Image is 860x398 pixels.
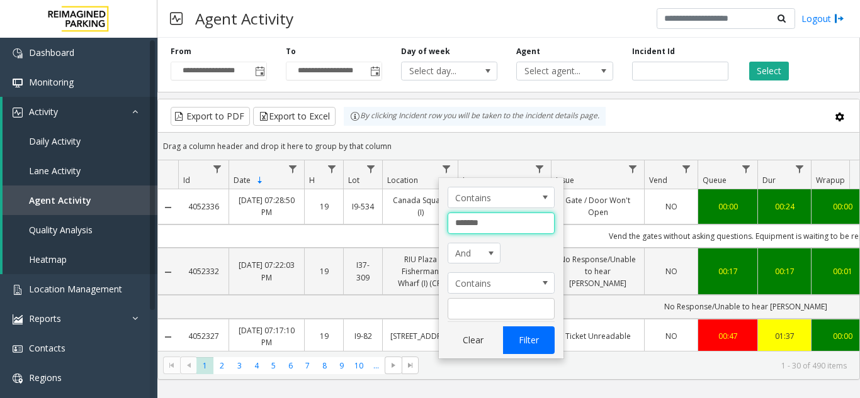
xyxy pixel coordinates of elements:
[766,201,803,213] a: 00:24
[29,253,67,265] span: Heatmap
[3,126,157,156] a: Daily Activity
[348,175,359,185] span: Lot
[559,194,637,218] a: Gate / Door Won't Open
[503,326,555,354] button: Filter
[13,285,23,295] img: 'icon'
[13,314,23,324] img: 'icon'
[801,12,844,25] a: Logout
[632,46,675,57] label: Incident Id
[448,243,501,264] span: Location Filter Logic
[158,332,178,342] a: Collapse Details
[29,372,62,384] span: Regions
[749,62,789,80] button: Select
[29,194,91,206] span: Agent Activity
[3,97,157,126] a: Activity
[665,201,677,212] span: NO
[158,202,178,213] a: Collapse Details
[766,330,803,342] a: 01:37
[706,201,750,213] div: 00:00
[13,78,23,88] img: 'icon'
[286,46,296,57] label: To
[652,201,690,213] a: NO
[402,62,478,80] span: Select day...
[448,326,499,354] button: Clear
[255,175,265,185] span: Sortable
[766,265,803,277] div: 00:17
[388,360,399,370] span: Go to the next page
[285,160,302,177] a: Date Filter Menu
[196,357,213,374] span: Page 1
[13,373,23,384] img: 'icon'
[13,48,23,58] img: 'icon'
[834,12,844,25] img: logout
[678,160,695,177] a: Vend Filter Menu
[171,46,191,57] label: From
[158,267,178,277] a: Collapse Details
[213,357,230,374] span: Page 2
[390,194,450,218] a: Canada Square (I)
[556,175,574,185] span: Issue
[29,342,65,354] span: Contacts
[324,160,341,177] a: H Filter Menu
[29,312,61,324] span: Reports
[390,253,450,290] a: RIU Plaza Fisherman Wharf (I) (CP)
[253,107,336,126] button: Export to Excel
[516,46,540,57] label: Agent
[351,201,375,213] a: I9-534
[706,265,750,277] a: 00:17
[401,46,450,57] label: Day of week
[183,175,190,185] span: Id
[309,175,315,185] span: H
[448,187,533,207] span: Contains
[387,175,418,185] span: Location
[248,357,265,374] span: Page 4
[625,160,642,177] a: Issue Filter Menu
[29,283,122,295] span: Location Management
[390,330,450,342] a: [STREET_ADDRESS]
[344,107,606,126] div: By clicking Incident row you will be taken to the incident details page.
[282,357,299,374] span: Page 6
[158,135,859,157] div: Drag a column header and drop it here to group by that column
[816,175,845,185] span: Wrapup
[463,175,480,185] span: Lane
[3,185,157,215] a: Agent Activity
[312,330,336,342] a: 19
[438,160,455,177] a: Location Filter Menu
[448,187,555,208] span: Location Filter Operators
[171,107,250,126] button: Export to PDF
[316,357,333,374] span: Page 8
[13,108,23,118] img: 'icon'
[368,62,382,80] span: Toggle popup
[231,357,248,374] span: Page 3
[158,160,859,351] div: Data table
[559,330,637,342] a: Ticket Unreadable
[29,47,74,58] span: Dashboard
[234,175,251,185] span: Date
[3,245,157,274] a: Heatmap
[265,357,282,374] span: Page 5
[312,265,336,277] a: 19
[237,324,297,348] a: [DATE] 07:17:10 PM
[652,265,690,277] a: NO
[652,330,690,342] a: NO
[517,62,593,80] span: Select agent...
[350,111,360,121] img: infoIcon.svg
[299,357,316,374] span: Page 7
[649,175,667,185] span: Vend
[762,175,776,185] span: Dur
[186,330,221,342] a: 4052327
[363,160,380,177] a: Lot Filter Menu
[665,331,677,341] span: NO
[29,106,58,118] span: Activity
[448,273,533,293] span: Contains
[13,344,23,354] img: 'icon'
[368,357,385,374] span: Page 11
[448,213,555,234] input: Location Filter
[333,357,350,374] span: Page 9
[791,160,808,177] a: Dur Filter Menu
[3,156,157,185] a: Lane Activity
[237,194,297,218] a: [DATE] 07:28:50 PM
[312,201,336,213] a: 19
[448,243,490,263] span: And
[186,265,221,277] a: 4052332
